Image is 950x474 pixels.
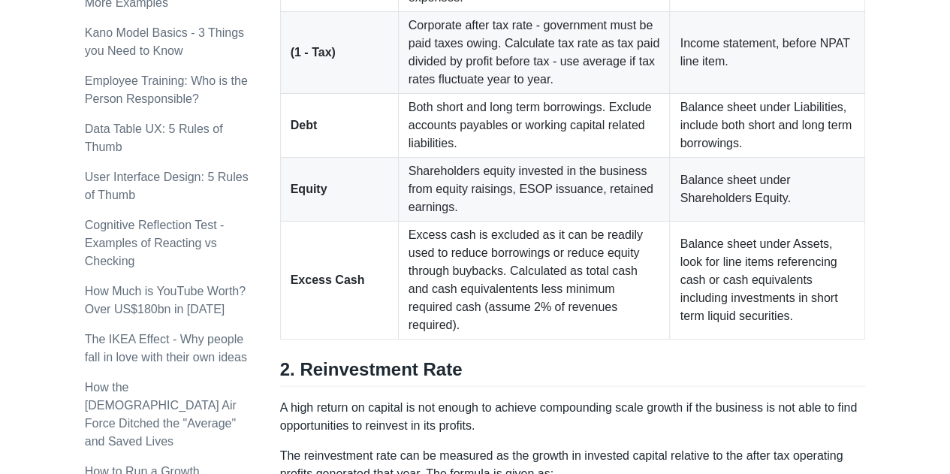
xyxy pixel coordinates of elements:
[85,381,237,448] a: How the [DEMOGRAPHIC_DATA] Air Force Ditched the "Average" and Saved Lives
[291,273,365,286] strong: Excess Cash
[280,398,866,434] p: A high return on capital is not enough to achieve compounding scale growth if the business is not...
[85,219,225,267] a: Cognitive Reflection Test - Examples of Reacting vs Checking
[670,94,865,158] td: Balance sheet under Liabilities, include both short and long term borrowings.
[291,119,318,131] strong: Debt
[670,158,865,222] td: Balance sheet under Shareholders Equity.
[670,12,865,94] td: Income statement, before NPAT line item.
[398,222,670,340] td: Excess cash is excluded as it can be readily used to reduce borrowings or reduce equity through b...
[291,46,336,59] strong: (1 - Tax)
[85,74,248,105] a: Employee Training: Who is the Person Responsible?
[670,222,865,340] td: Balance sheet under Assets, look for line items referencing cash or cash equivalents including in...
[85,122,223,153] a: Data Table UX: 5 Rules of Thumb
[398,158,670,222] td: Shareholders equity invested in the business from equity raisings, ESOP issuance, retained earnings.
[85,285,246,315] a: How Much is YouTube Worth? Over US$180bn in [DATE]
[85,26,244,57] a: Kano Model Basics - 3 Things you Need to Know
[398,94,670,158] td: Both short and long term borrowings. Exclude accounts payables or working capital related liabili...
[85,333,247,364] a: The IKEA Effect - Why people fall in love with their own ideas
[280,358,866,386] h2: 2. Reinvestment Rate
[291,183,327,195] strong: Equity
[85,171,249,201] a: User Interface Design: 5 Rules of Thumb
[398,12,670,94] td: Corporate after tax rate - government must be paid taxes owing. Calculate tax rate as tax paid di...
